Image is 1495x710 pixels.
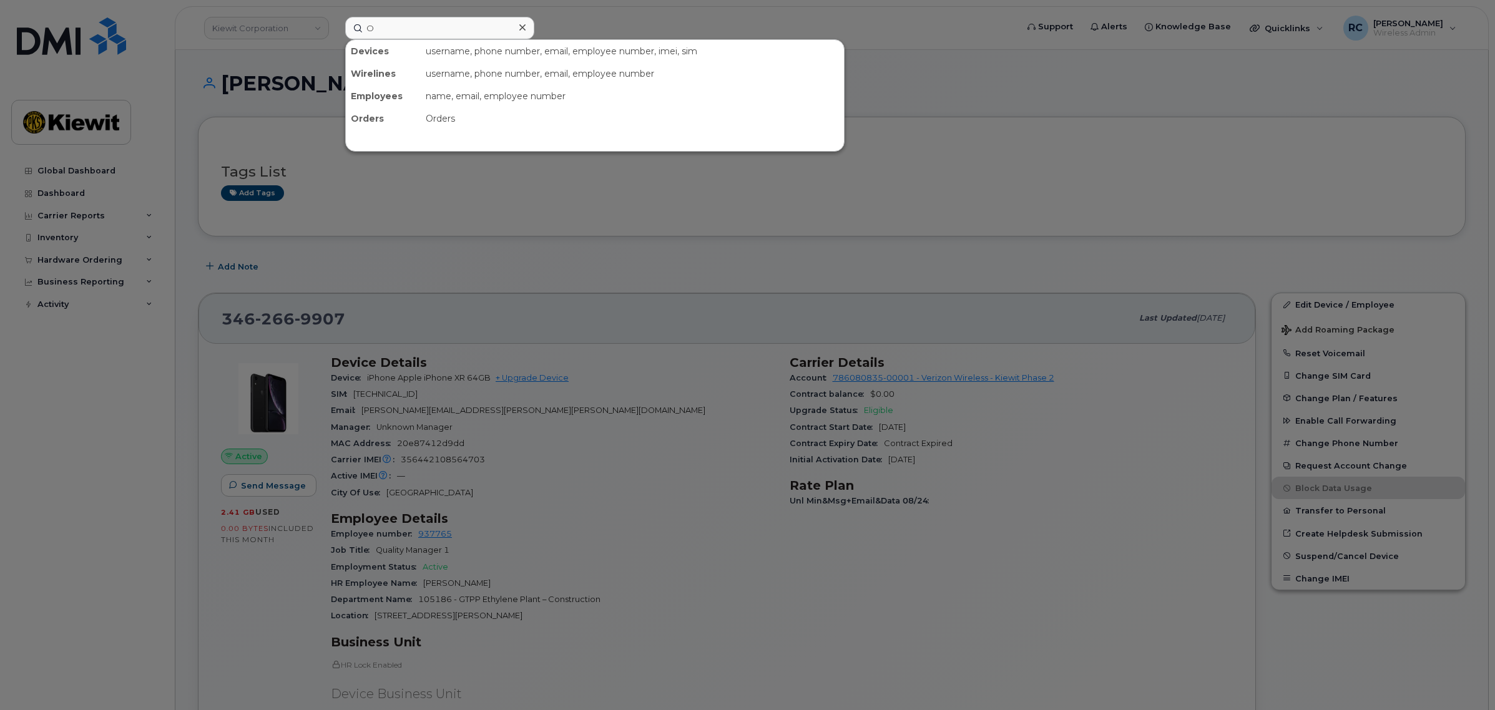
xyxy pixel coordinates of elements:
[1441,656,1486,701] iframe: Messenger Launcher
[346,62,421,85] div: Wirelines
[421,40,844,62] div: username, phone number, email, employee number, imei, sim
[421,62,844,85] div: username, phone number, email, employee number
[421,107,844,130] div: Orders
[346,85,421,107] div: Employees
[421,85,844,107] div: name, email, employee number
[346,107,421,130] div: Orders
[346,40,421,62] div: Devices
